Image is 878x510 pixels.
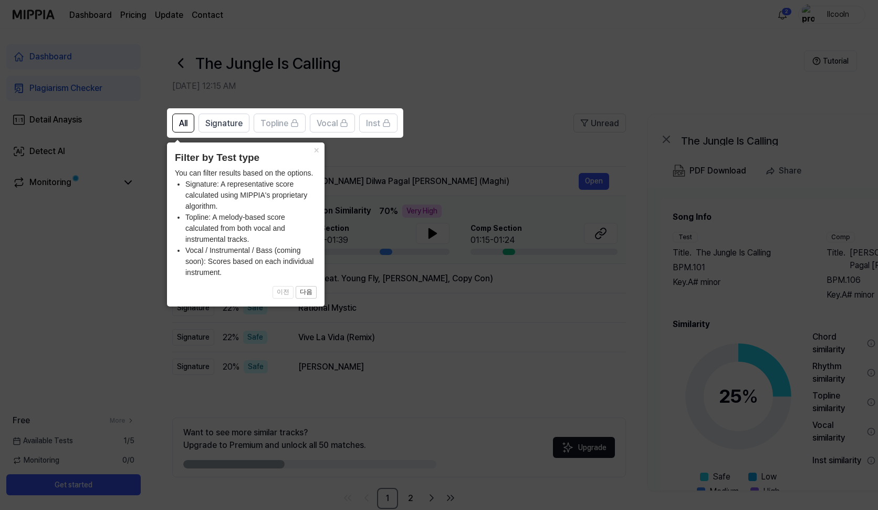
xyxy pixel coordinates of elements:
div: You can filter results based on the options. [175,168,317,278]
span: Topline [260,117,288,130]
button: 다음 [296,286,317,299]
button: All [172,114,194,132]
header: Filter by Test type [175,150,317,166]
li: Signature: A representative score calculated using MIPPIA's proprietary algorithm. [185,179,317,212]
li: Topline: A melody-based score calculated from both vocal and instrumental tracks. [185,212,317,245]
button: Close [308,142,325,157]
span: Signature [205,117,243,130]
button: Signature [198,114,249,132]
span: All [179,117,187,130]
li: Vocal / Instrumental / Bass (coming soon): Scores based on each individual instrument. [185,245,317,278]
button: Vocal [310,114,355,132]
span: Vocal [317,117,338,130]
button: Inst [359,114,398,132]
button: Topline [254,114,306,132]
span: Inst [366,117,380,130]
